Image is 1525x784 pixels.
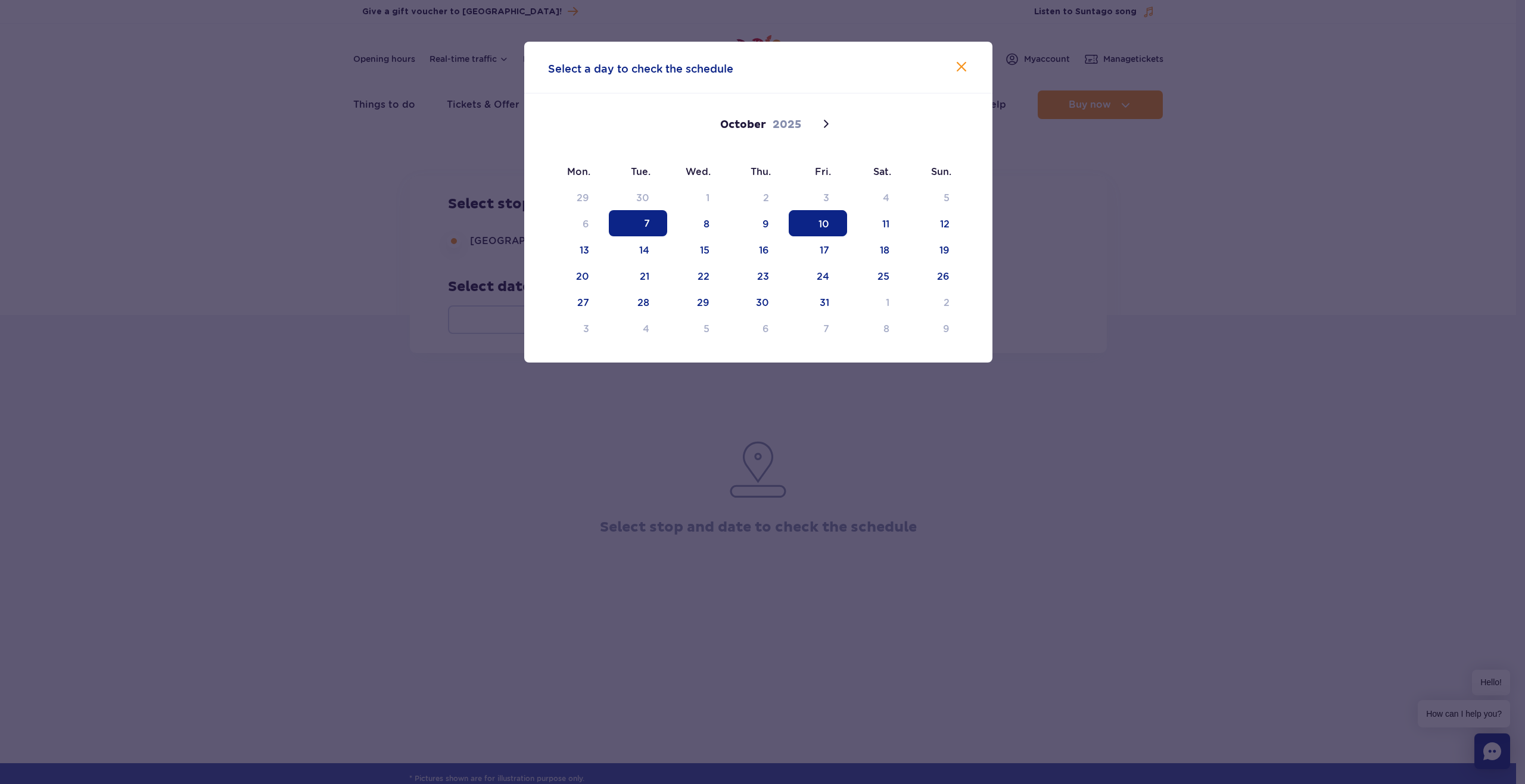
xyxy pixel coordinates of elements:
span: October 1, 2025 [669,184,727,210]
span: November 5, 2025 [669,315,727,341]
span: October 27, 2025 [549,289,607,315]
span: October 22, 2025 [669,263,727,289]
span: October 28, 2025 [609,289,667,315]
span: October 3, 2025 [789,184,847,210]
span: Wed. [668,165,728,179]
span: October 14, 2025 [609,236,667,263]
span: October 16, 2025 [729,236,787,263]
span: October 5, 2025 [909,184,967,210]
span: October [720,118,766,132]
span: October 11, 2025 [849,210,907,236]
span: October 20, 2025 [549,263,607,289]
span: October 21, 2025 [609,263,667,289]
span: October 30, 2025 [729,289,787,315]
span: September 30, 2025 [609,184,667,210]
span: September 29, 2025 [549,184,607,210]
span: October 25, 2025 [849,263,907,289]
span: October 23, 2025 [729,263,787,289]
span: Select a day to check the schedule [548,61,733,77]
span: Mon. [548,165,608,179]
span: October 4, 2025 [849,184,907,210]
span: November 9, 2025 [909,315,967,341]
span: Fri. [788,165,848,179]
span: Sat. [848,165,908,179]
span: November 3, 2025 [549,315,607,341]
span: October 12, 2025 [909,210,967,236]
span: October 18, 2025 [849,236,907,263]
span: November 7, 2025 [789,315,847,341]
span: October 31, 2025 [789,289,847,315]
span: October 6, 2025 [549,210,607,236]
span: October 7, 2025 [609,210,667,236]
span: October 15, 2025 [669,236,727,263]
span: Tue. [608,165,668,179]
span: November 2, 2025 [909,289,967,315]
span: October 13, 2025 [549,236,607,263]
span: October 10, 2025 [789,210,847,236]
span: November 8, 2025 [849,315,907,341]
span: November 6, 2025 [729,315,787,341]
span: October 26, 2025 [909,263,967,289]
span: Sun. [908,165,969,179]
span: November 4, 2025 [609,315,667,341]
span: October 2, 2025 [729,184,787,210]
span: October 19, 2025 [909,236,967,263]
span: October 9, 2025 [729,210,787,236]
span: October 8, 2025 [669,210,727,236]
span: November 1, 2025 [849,289,907,315]
span: October 17, 2025 [789,236,847,263]
span: October 29, 2025 [669,289,727,315]
span: Thu. [728,165,788,179]
span: October 24, 2025 [789,263,847,289]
